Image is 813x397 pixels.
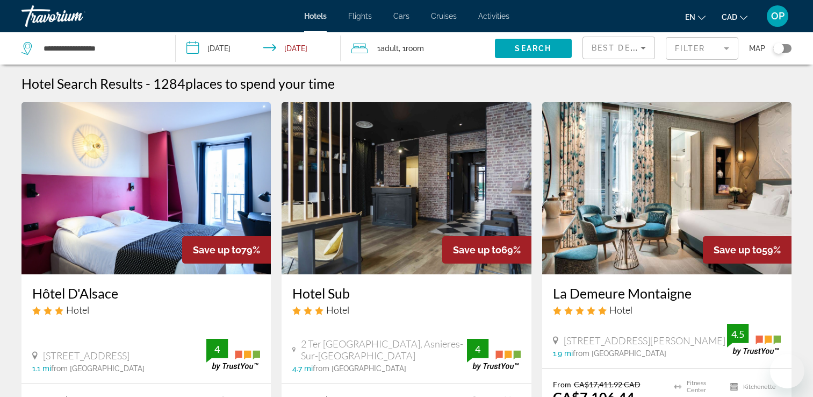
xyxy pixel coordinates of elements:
[32,364,51,373] span: 1.1 mi
[348,12,372,20] a: Flights
[553,304,781,316] div: 5 star Hotel
[685,9,706,25] button: Change language
[326,304,349,316] span: Hotel
[553,380,571,389] span: From
[467,339,521,371] img: trustyou-badge.svg
[176,32,341,65] button: Check-in date: Sep 24, 2025 Check-out date: Sep 30, 2025
[574,380,641,389] del: CA$17,411.92 CAD
[341,32,495,65] button: Travelers: 1 adult, 0 children
[301,338,466,361] span: 2 Ter [GEOGRAPHIC_DATA], Asnieres-Sur-[GEOGRAPHIC_DATA]
[722,9,747,25] button: Change currency
[542,102,792,274] img: Hotel image
[553,285,781,301] a: La Demeure Montaigne
[467,343,488,356] div: 4
[182,236,271,264] div: 79%
[592,44,647,52] span: Best Deals
[32,304,260,316] div: 3 star Hotel
[66,304,89,316] span: Hotel
[206,343,228,356] div: 4
[153,75,335,91] h2: 1284
[592,41,646,54] mat-select: Sort by
[666,37,738,60] button: Filter
[292,364,313,373] span: 4.7 mi
[703,236,792,264] div: 59%
[304,12,327,20] a: Hotels
[770,354,804,388] iframe: Button to launch messaging window
[453,244,501,256] span: Save up to
[406,44,424,53] span: Room
[21,75,143,91] h1: Hotel Search Results
[146,75,150,91] span: -
[685,13,695,22] span: en
[380,44,399,53] span: Adult
[714,244,762,256] span: Save up to
[553,349,573,358] span: 1.9 mi
[431,12,457,20] a: Cruises
[725,380,781,394] li: Kitchenette
[478,12,509,20] a: Activities
[313,364,406,373] span: from [GEOGRAPHIC_DATA]
[495,39,572,58] button: Search
[749,41,765,56] span: Map
[43,350,129,361] span: [STREET_ADDRESS]
[206,339,260,371] img: trustyou-badge.svg
[609,304,632,316] span: Hotel
[32,285,260,301] a: Hôtel D'Alsace
[727,324,781,356] img: trustyou-badge.svg
[292,285,520,301] a: Hotel Sub
[292,304,520,316] div: 3 star Hotel
[765,44,792,53] button: Toggle map
[393,12,409,20] a: Cars
[399,41,424,56] span: , 1
[573,349,666,358] span: from [GEOGRAPHIC_DATA]
[21,2,129,30] a: Travorium
[51,364,145,373] span: from [GEOGRAPHIC_DATA]
[515,44,551,53] span: Search
[669,380,725,394] li: Fitness Center
[564,335,725,346] span: [STREET_ADDRESS][PERSON_NAME]
[185,75,335,91] span: places to spend your time
[21,102,271,274] img: Hotel image
[727,328,749,341] div: 4.5
[377,41,399,56] span: 1
[764,5,792,27] button: User Menu
[282,102,531,274] img: Hotel image
[193,244,241,256] span: Save up to
[442,236,531,264] div: 69%
[771,11,785,22] span: OP
[722,13,737,22] span: CAD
